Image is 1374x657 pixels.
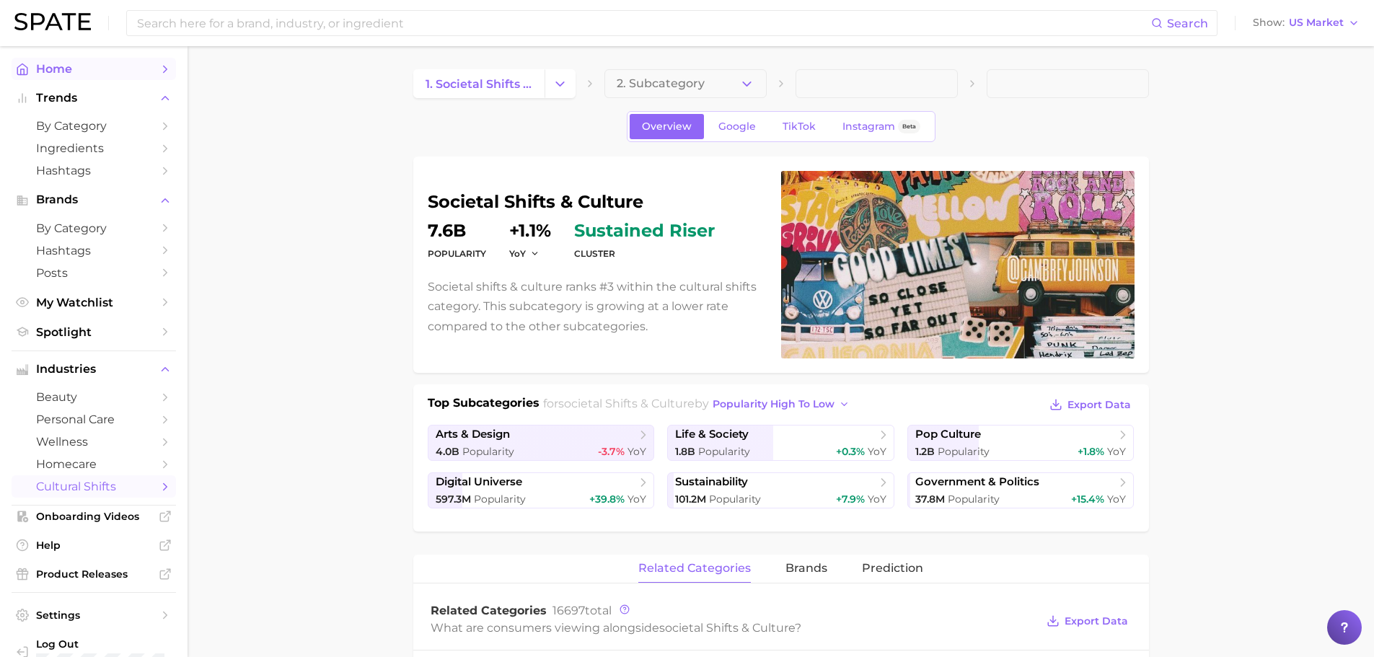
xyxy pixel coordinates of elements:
[12,58,176,80] a: Home
[915,428,981,441] span: pop culture
[630,114,704,139] a: Overview
[12,604,176,626] a: Settings
[836,493,865,506] span: +7.9%
[36,413,151,426] span: personal care
[36,325,151,339] span: Spotlight
[617,77,705,90] span: 2. Subcategory
[428,245,486,263] dt: Popularity
[436,475,522,489] span: digital universe
[36,363,151,376] span: Industries
[543,397,854,410] span: for by
[698,445,750,458] span: Popularity
[436,428,510,441] span: arts & design
[436,445,459,458] span: 4.0b
[907,472,1135,508] a: government & politics37.8m Popularity+15.4% YoY
[638,562,751,575] span: related categories
[36,296,151,309] span: My Watchlist
[12,563,176,585] a: Product Releases
[36,390,151,404] span: beauty
[426,77,532,91] span: 1. societal shifts & culture
[12,137,176,159] a: Ingredients
[36,435,151,449] span: wellness
[12,386,176,408] a: beauty
[1167,17,1208,30] span: Search
[12,475,176,498] a: cultural shifts
[36,244,151,257] span: Hashtags
[12,239,176,262] a: Hashtags
[868,493,886,506] span: YoY
[659,621,795,635] span: societal shifts & culture
[12,534,176,556] a: Help
[36,92,151,105] span: Trends
[830,114,933,139] a: InstagramBeta
[915,493,945,506] span: 37.8m
[431,604,547,617] span: Related Categories
[36,457,151,471] span: homecare
[12,87,176,109] button: Trends
[428,425,655,461] a: arts & design4.0b Popularity-3.7% YoY
[1071,493,1104,506] span: +15.4%
[1043,611,1131,631] button: Export Data
[842,120,895,133] span: Instagram
[675,493,706,506] span: 101.2m
[12,408,176,431] a: personal care
[462,445,514,458] span: Popularity
[436,493,471,506] span: 597.3m
[718,120,756,133] span: Google
[675,428,749,441] span: life & society
[675,475,748,489] span: sustainability
[1078,445,1104,458] span: +1.8%
[1289,19,1344,27] span: US Market
[706,114,768,139] a: Google
[12,358,176,380] button: Industries
[474,493,526,506] span: Popularity
[907,425,1135,461] a: pop culture1.2b Popularity+1.8% YoY
[36,164,151,177] span: Hashtags
[12,321,176,343] a: Spotlight
[12,115,176,137] a: by Category
[36,568,151,581] span: Product Releases
[783,120,816,133] span: TikTok
[36,638,178,651] span: Log Out
[428,193,764,211] h1: societal shifts & culture
[14,13,91,30] img: SPATE
[667,425,894,461] a: life & society1.8b Popularity+0.3% YoY
[545,69,576,98] button: Change Category
[574,245,715,263] dt: cluster
[428,222,486,239] dd: 7.6b
[915,445,935,458] span: 1.2b
[36,193,151,206] span: Brands
[1065,615,1128,627] span: Export Data
[12,262,176,284] a: Posts
[36,480,151,493] span: cultural shifts
[836,445,865,458] span: +0.3%
[509,247,526,260] span: YoY
[627,445,646,458] span: YoY
[915,475,1039,489] span: government & politics
[36,62,151,76] span: Home
[862,562,923,575] span: Prediction
[36,266,151,280] span: Posts
[509,247,540,260] button: YoY
[627,493,646,506] span: YoY
[12,217,176,239] a: by Category
[770,114,828,139] a: TikTok
[428,472,655,508] a: digital universe597.3m Popularity+39.8% YoY
[709,394,854,414] button: popularity high to low
[785,562,827,575] span: brands
[36,609,151,622] span: Settings
[428,394,540,416] h1: Top Subcategories
[675,445,695,458] span: 1.8b
[431,618,1036,638] div: What are consumers viewing alongside ?
[12,453,176,475] a: homecare
[428,277,764,336] p: Societal shifts & culture ranks #3 within the cultural shifts category. This subcategory is growi...
[902,120,916,133] span: Beta
[1107,493,1126,506] span: YoY
[36,221,151,235] span: by Category
[713,398,834,410] span: popularity high to low
[642,120,692,133] span: Overview
[36,510,151,523] span: Onboarding Videos
[1067,399,1131,411] span: Export Data
[552,604,612,617] span: total
[12,159,176,182] a: Hashtags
